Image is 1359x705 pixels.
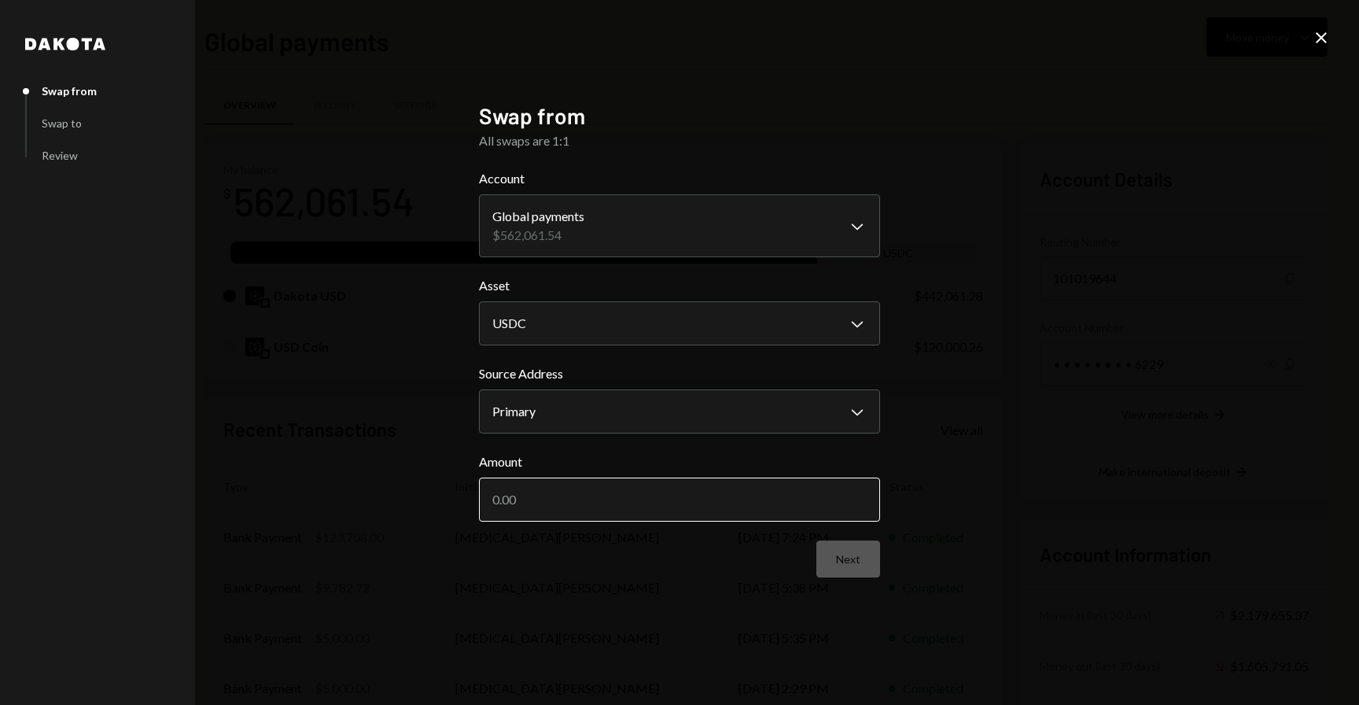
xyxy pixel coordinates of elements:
[479,364,880,383] label: Source Address
[479,301,880,345] button: Asset
[42,149,78,162] div: Review
[42,84,97,98] div: Swap from
[479,276,880,295] label: Asset
[479,478,880,522] input: 0.00
[479,169,880,188] label: Account
[479,194,880,257] button: Account
[479,131,880,150] div: All swaps are 1:1
[479,452,880,471] label: Amount
[42,116,82,130] div: Swap to
[479,389,880,434] button: Source Address
[479,101,880,131] h2: Swap from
